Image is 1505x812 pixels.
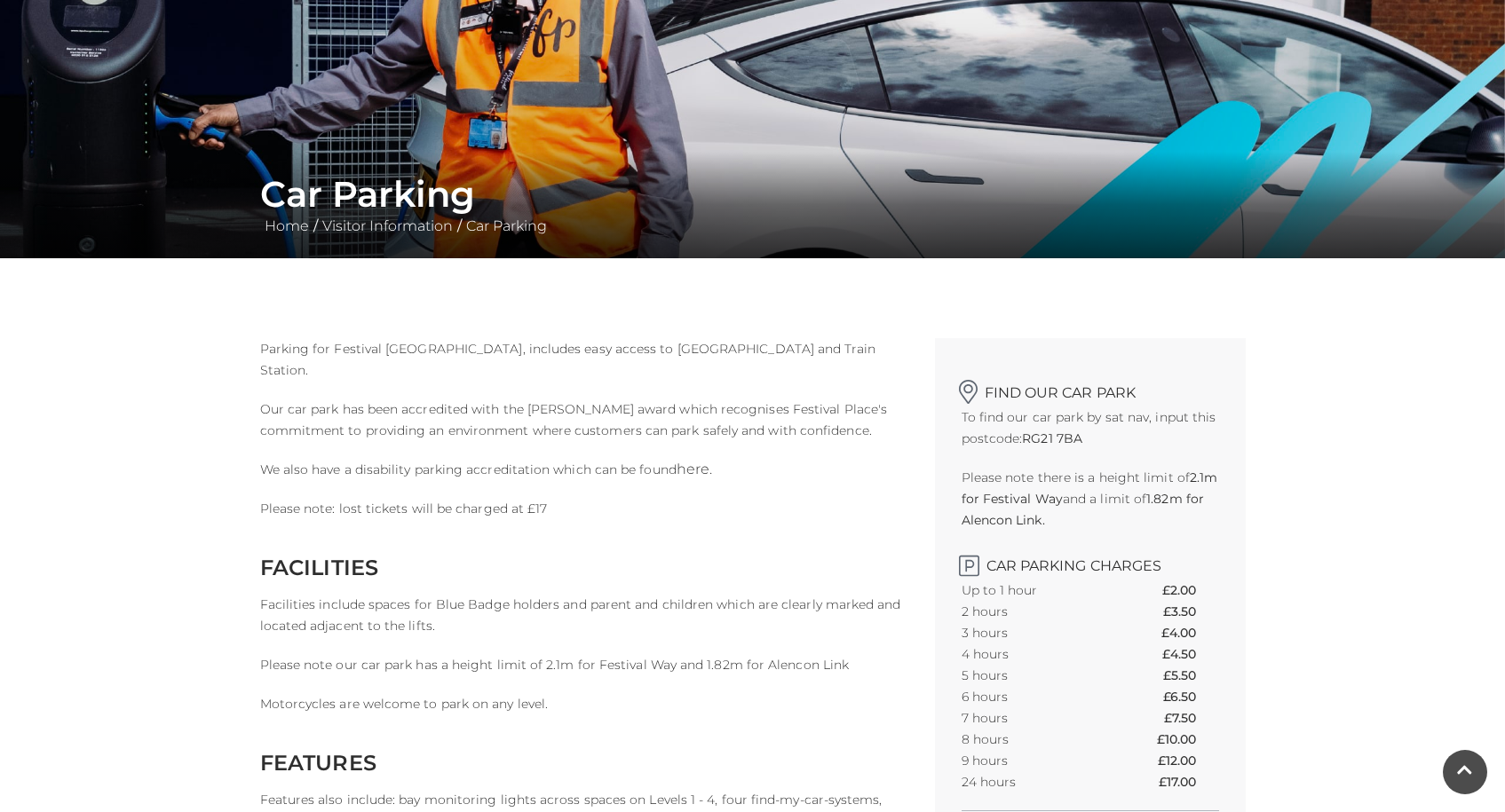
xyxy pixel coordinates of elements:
a: Car Parking [462,217,551,234]
span: Parking for Festival [GEOGRAPHIC_DATA], includes easy access to [GEOGRAPHIC_DATA] and Train Station. [260,341,875,378]
th: £4.50 [1162,643,1218,665]
th: 24 hours [962,771,1104,792]
p: Please note there is a height limit of and a limit of [962,467,1219,531]
th: £2.00 [1162,579,1218,601]
th: 2 hours [962,601,1104,622]
th: Up to 1 hour [962,579,1104,601]
th: £10.00 [1157,729,1219,750]
th: 9 hours [962,750,1104,771]
th: £17.00 [1159,771,1219,792]
th: 7 hours [962,707,1104,729]
a: here. [677,461,712,477]
p: To find our car park by sat nav, input this postcode: [962,406,1219,449]
h2: Car Parking Charges [962,548,1219,574]
h1: Car Parking [260,173,1246,216]
div: / / [247,173,1259,237]
a: Visitor Information [318,217,457,234]
p: Our car park has been accredited with the [PERSON_NAME] award which recognises Festival Place's c... [260,398,908,441]
h2: FEATURES [260,750,908,776]
a: Home [260,217,313,234]
th: 4 hours [962,643,1104,665]
strong: RG21 7BA [1022,430,1082,446]
p: Facilities include spaces for Blue Badge holders and parent and children which are clearly marked... [260,594,908,636]
th: £4.00 [1161,622,1218,643]
th: 8 hours [962,729,1104,750]
h2: Find our car park [962,374,1219,401]
th: £3.50 [1163,601,1218,622]
th: 3 hours [962,622,1104,643]
th: 5 hours [962,665,1104,686]
th: £7.50 [1164,707,1218,729]
p: We also have a disability parking accreditation which can be found [260,459,908,480]
p: Motorcycles are welcome to park on any level. [260,693,908,714]
h2: FACILITIES [260,555,908,580]
th: £6.50 [1163,686,1218,707]
th: £5.50 [1163,665,1218,686]
th: £12.00 [1158,750,1219,771]
p: Please note: lost tickets will be charged at £17 [260,498,908,519]
p: Please note our car park has a height limit of 2.1m for Festival Way and 1.82m for Alencon Link [260,654,908,675]
th: 6 hours [962,686,1104,707]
